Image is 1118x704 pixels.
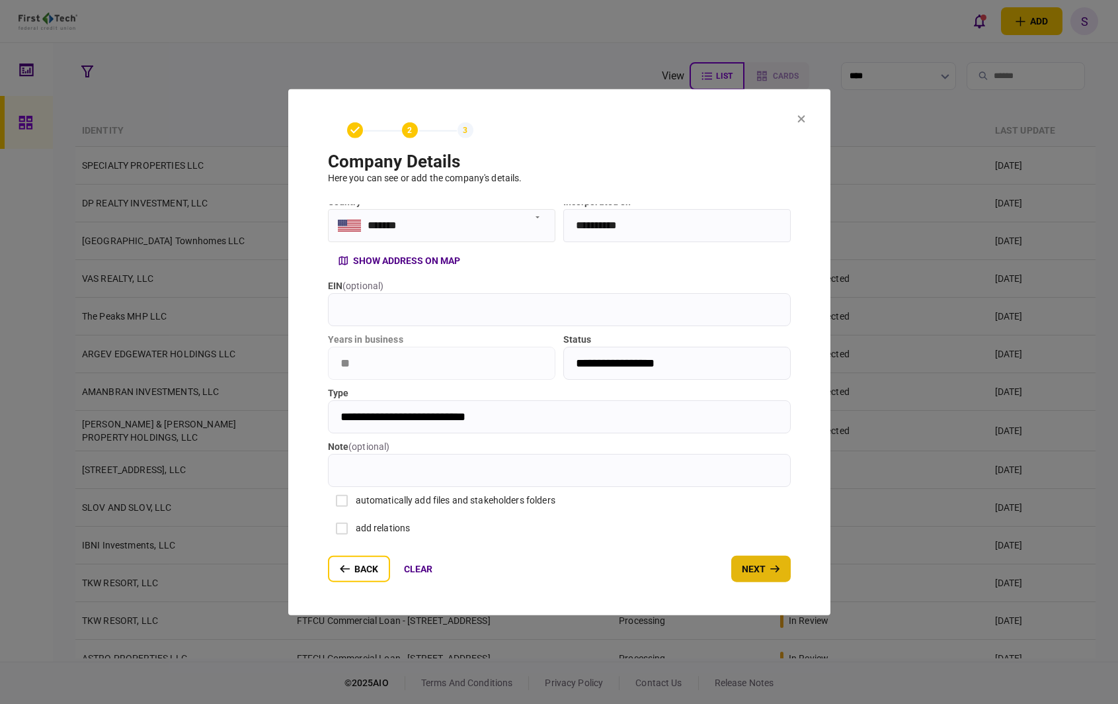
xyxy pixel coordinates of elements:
[328,386,791,400] label: Type
[338,220,361,232] img: us
[328,454,791,487] input: note
[563,333,791,347] label: status
[328,555,390,582] button: back
[348,441,389,452] span: ( optional )
[328,279,791,293] label: EIN
[328,440,791,454] label: note
[328,400,791,433] input: Type
[328,171,791,185] div: here you can see or add the company's details .
[356,494,555,507] div: automatically add files and stakeholders folders
[328,347,555,380] input: years in business
[731,555,791,582] button: next
[342,281,383,291] span: ( optional )
[528,206,547,225] button: Open
[328,293,791,326] input: EIN
[463,126,467,135] text: 3
[328,249,471,273] button: show address on map
[328,333,555,347] label: years in business
[563,347,791,380] input: status
[408,126,413,135] text: 2
[356,521,411,535] div: add relations
[393,555,443,582] button: clear
[328,152,791,171] h1: company details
